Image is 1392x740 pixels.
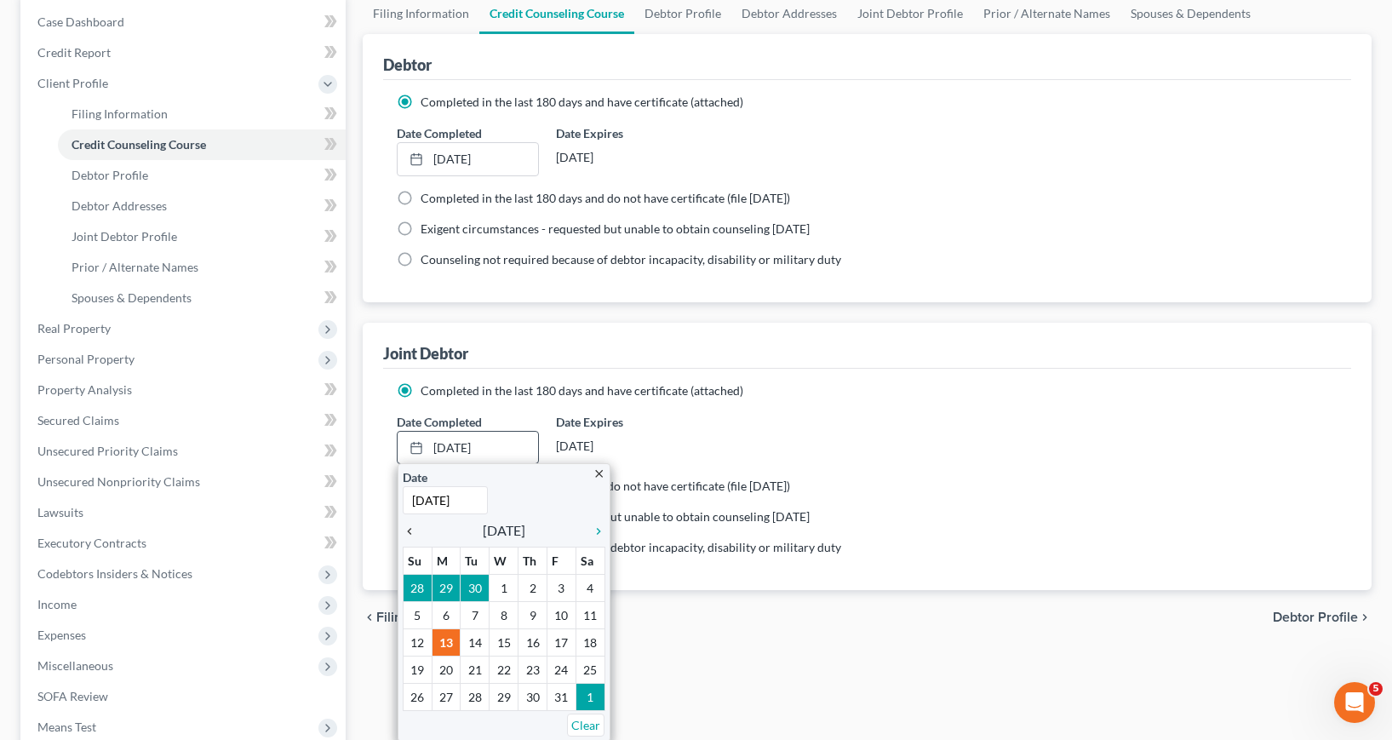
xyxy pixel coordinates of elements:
a: chevron_left [403,520,425,541]
td: 31 [547,684,576,711]
a: Unsecured Priority Claims [24,436,346,467]
a: Filing Information [58,99,346,129]
span: Credit Counseling Course [72,137,206,152]
span: Lawsuits [37,505,83,519]
span: Debtor Profile [1273,611,1358,624]
td: 2 [518,575,547,602]
span: [DATE] [483,520,525,541]
td: 4 [576,575,604,602]
td: 13 [432,629,461,657]
td: 8 [490,602,518,629]
th: Su [403,548,432,575]
td: 19 [403,657,432,684]
i: close [593,468,605,480]
th: F [547,548,576,575]
span: Codebtors Insiders & Notices [37,566,192,581]
span: Personal Property [37,352,135,366]
a: Credit Report [24,37,346,68]
span: Joint Debtor Profile [72,229,177,244]
i: chevron_right [583,525,605,538]
td: 1 [490,575,518,602]
span: Income [37,597,77,611]
span: Exigent circumstances - requested but unable to obtain counseling [DATE] [421,221,810,236]
td: 14 [461,629,490,657]
td: 1 [576,684,604,711]
div: [DATE] [556,142,699,173]
label: Date Expires [556,413,699,431]
a: Joint Debtor Profile [58,221,346,252]
td: 18 [576,629,604,657]
td: 22 [490,657,518,684]
span: Unsecured Nonpriority Claims [37,474,200,489]
label: Date Expires [556,124,699,142]
span: Miscellaneous [37,658,113,673]
th: Th [518,548,547,575]
td: 11 [576,602,604,629]
iframe: Intercom live chat [1334,682,1375,723]
a: [DATE] [398,432,539,464]
td: 27 [432,684,461,711]
td: 25 [576,657,604,684]
label: Date Completed [397,124,482,142]
a: SOFA Review [24,681,346,712]
a: Spouses & Dependents [58,283,346,313]
td: 29 [490,684,518,711]
label: Date Completed [397,413,482,431]
a: Lawsuits [24,497,346,528]
span: Completed in the last 180 days and have certificate (attached) [421,383,743,398]
span: Counseling not required because of debtor incapacity, disability or military duty [421,252,841,267]
td: 29 [432,575,461,602]
td: 16 [518,629,547,657]
span: 5 [1369,682,1383,696]
span: Completed in the last 180 days and have certificate (attached) [421,95,743,109]
td: 20 [432,657,461,684]
span: Prior / Alternate Names [72,260,198,274]
i: chevron_left [363,611,376,624]
button: chevron_left Filing Information [363,611,483,624]
th: W [490,548,518,575]
td: 15 [490,629,518,657]
td: 30 [461,575,490,602]
span: Expenses [37,628,86,642]
a: close [593,463,605,483]
a: Secured Claims [24,405,346,436]
span: SOFA Review [37,689,108,703]
span: Filing Information [72,106,168,121]
label: Date [403,468,427,486]
td: 3 [547,575,576,602]
a: Unsecured Nonpriority Claims [24,467,346,497]
td: 24 [547,657,576,684]
td: 5 [403,602,432,629]
span: Counseling not required because of debtor incapacity, disability or military duty [421,540,841,554]
span: Case Dashboard [37,14,124,29]
span: Executory Contracts [37,536,146,550]
a: Case Dashboard [24,7,346,37]
a: Debtor Addresses [58,191,346,221]
span: Credit Report [37,45,111,60]
span: Client Profile [37,76,108,90]
span: Completed in the last 180 days and do not have certificate (file [DATE]) [421,191,790,205]
a: Credit Counseling Course [58,129,346,160]
span: Property Analysis [37,382,132,397]
span: Unsecured Priority Claims [37,444,178,458]
td: 12 [403,629,432,657]
td: 28 [403,575,432,602]
td: 26 [403,684,432,711]
td: 9 [518,602,547,629]
input: 1/1/2013 [403,486,488,514]
td: 10 [547,602,576,629]
td: 21 [461,657,490,684]
th: Tu [461,548,490,575]
td: 23 [518,657,547,684]
span: Debtor Addresses [72,198,167,213]
a: chevron_right [583,520,605,541]
th: Sa [576,548,604,575]
td: 30 [518,684,547,711]
i: chevron_left [403,525,425,538]
span: Exigent circumstances - requested but unable to obtain counseling [DATE] [421,509,810,524]
a: Prior / Alternate Names [58,252,346,283]
div: Joint Debtor [383,343,468,364]
td: 6 [432,602,461,629]
span: Spouses & Dependents [72,290,192,305]
a: [DATE] [398,143,539,175]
